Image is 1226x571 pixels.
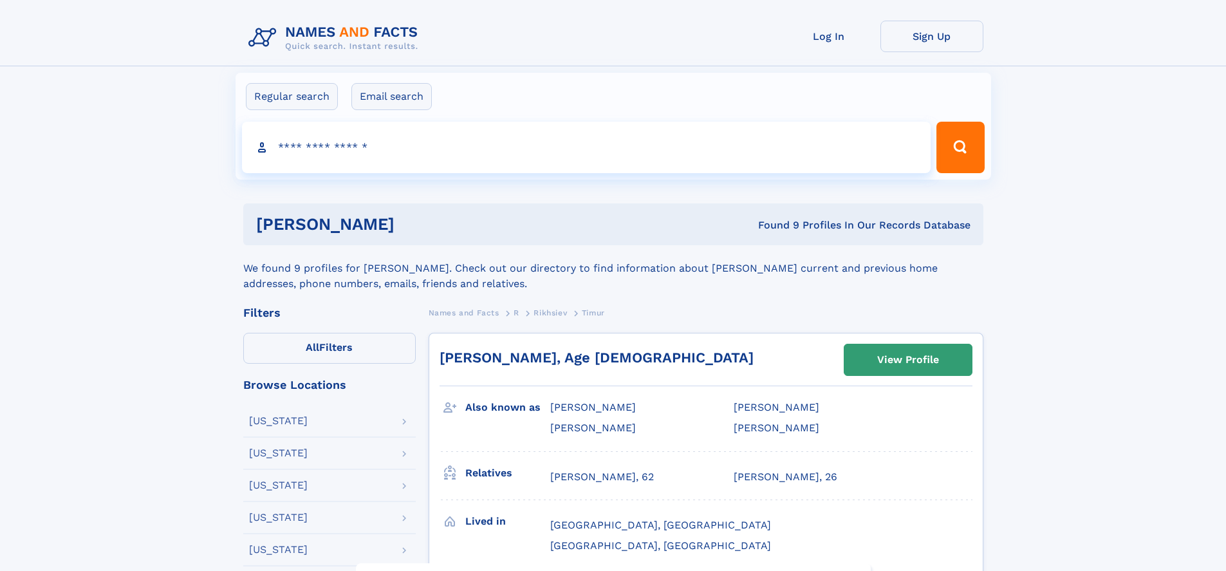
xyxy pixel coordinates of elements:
[249,448,308,458] div: [US_STATE]
[777,21,880,52] a: Log In
[242,122,931,173] input: search input
[734,470,837,484] a: [PERSON_NAME], 26
[351,83,432,110] label: Email search
[550,422,636,434] span: [PERSON_NAME]
[246,83,338,110] label: Regular search
[243,379,416,391] div: Browse Locations
[734,401,819,413] span: [PERSON_NAME]
[249,480,308,491] div: [US_STATE]
[734,422,819,434] span: [PERSON_NAME]
[249,416,308,426] div: [US_STATE]
[306,341,319,353] span: All
[514,308,519,317] span: R
[550,470,654,484] a: [PERSON_NAME], 62
[249,545,308,555] div: [US_STATE]
[465,510,550,532] h3: Lived in
[256,216,577,232] h1: [PERSON_NAME]
[243,333,416,364] label: Filters
[534,308,567,317] span: Rikhsiev
[243,245,983,292] div: We found 9 profiles for [PERSON_NAME]. Check out our directory to find information about [PERSON_...
[877,345,939,375] div: View Profile
[844,344,972,375] a: View Profile
[440,350,754,366] a: [PERSON_NAME], Age [DEMOGRAPHIC_DATA]
[880,21,983,52] a: Sign Up
[550,401,636,413] span: [PERSON_NAME]
[465,397,550,418] h3: Also known as
[243,21,429,55] img: Logo Names and Facts
[550,539,771,552] span: [GEOGRAPHIC_DATA], [GEOGRAPHIC_DATA]
[936,122,984,173] button: Search Button
[550,519,771,531] span: [GEOGRAPHIC_DATA], [GEOGRAPHIC_DATA]
[429,304,499,321] a: Names and Facts
[249,512,308,523] div: [US_STATE]
[465,462,550,484] h3: Relatives
[514,304,519,321] a: R
[534,304,567,321] a: Rikhsiev
[576,218,971,232] div: Found 9 Profiles In Our Records Database
[582,308,605,317] span: Timur
[243,307,416,319] div: Filters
